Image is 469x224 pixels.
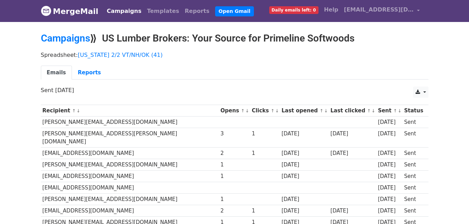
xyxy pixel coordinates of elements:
[402,128,425,148] td: Sent
[219,105,250,117] th: Opens
[330,207,374,215] div: [DATE]
[220,195,248,203] div: 1
[402,159,425,170] td: Sent
[220,172,248,180] div: 1
[144,4,182,18] a: Templates
[252,130,278,138] div: 1
[41,117,219,128] td: [PERSON_NAME][EMAIL_ADDRESS][DOMAIN_NAME]
[378,195,401,203] div: [DATE]
[41,205,219,217] td: [EMAIL_ADDRESS][DOMAIN_NAME]
[378,184,401,192] div: [DATE]
[378,207,401,215] div: [DATE]
[72,108,76,113] a: ↑
[41,194,219,205] td: [PERSON_NAME][EMAIL_ADDRESS][DOMAIN_NAME]
[378,161,401,169] div: [DATE]
[324,108,328,113] a: ↓
[398,108,402,113] a: ↓
[41,51,428,59] p: Spreadsheet:
[341,3,423,19] a: [EMAIL_ADDRESS][DOMAIN_NAME]
[252,149,278,157] div: 1
[378,149,401,157] div: [DATE]
[76,108,80,113] a: ↓
[250,105,280,117] th: Clicks
[402,182,425,194] td: Sent
[372,108,375,113] a: ↓
[271,108,274,113] a: ↑
[281,207,327,215] div: [DATE]
[402,147,425,159] td: Sent
[393,108,397,113] a: ↑
[402,205,425,217] td: Sent
[344,6,414,14] span: [EMAIL_ADDRESS][DOMAIN_NAME]
[402,194,425,205] td: Sent
[41,128,219,148] td: [PERSON_NAME][EMAIL_ADDRESS][PERSON_NAME][DOMAIN_NAME]
[220,207,248,215] div: 2
[378,118,401,126] div: [DATE]
[402,171,425,182] td: Sent
[280,105,329,117] th: Last opened
[378,130,401,138] div: [DATE]
[275,108,279,113] a: ↓
[378,172,401,180] div: [DATE]
[330,130,374,138] div: [DATE]
[182,4,212,18] a: Reports
[269,6,318,14] span: Daily emails left: 0
[41,6,51,16] img: MergeMail logo
[104,4,144,18] a: Campaigns
[41,105,219,117] th: Recipient
[41,87,428,94] p: Sent [DATE]
[78,52,163,58] a: [US_STATE] 2/2 VT/NH/OK (41)
[402,117,425,128] td: Sent
[72,66,107,80] a: Reports
[321,3,341,17] a: Help
[330,149,374,157] div: [DATE]
[41,66,72,80] a: Emails
[241,108,245,113] a: ↑
[281,172,327,180] div: [DATE]
[266,3,321,17] a: Daily emails left: 0
[402,105,425,117] th: Status
[246,108,249,113] a: ↓
[41,32,428,44] h2: ⟫ US Lumber Brokers: Your Source for Primeline Softwoods
[252,207,278,215] div: 1
[376,105,402,117] th: Sent
[281,161,327,169] div: [DATE]
[41,32,90,44] a: Campaigns
[281,195,327,203] div: [DATE]
[41,147,219,159] td: [EMAIL_ADDRESS][DOMAIN_NAME]
[41,182,219,194] td: [EMAIL_ADDRESS][DOMAIN_NAME]
[281,130,327,138] div: [DATE]
[41,159,219,170] td: [PERSON_NAME][EMAIL_ADDRESS][DOMAIN_NAME]
[220,130,248,138] div: 3
[329,105,376,117] th: Last clicked
[320,108,323,113] a: ↑
[367,108,371,113] a: ↑
[215,6,254,16] a: Open Gmail
[220,161,248,169] div: 1
[41,4,98,18] a: MergeMail
[41,171,219,182] td: [EMAIL_ADDRESS][DOMAIN_NAME]
[281,149,327,157] div: [DATE]
[220,149,248,157] div: 2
